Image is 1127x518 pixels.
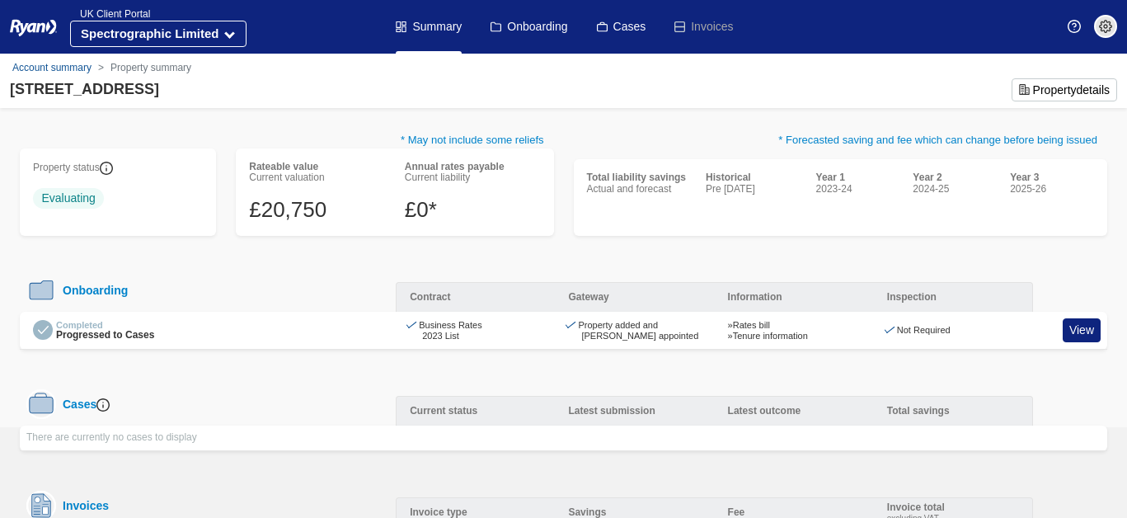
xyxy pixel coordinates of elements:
[816,184,900,195] div: 2023-24
[56,499,109,512] div: Invoices
[816,172,900,184] div: Year 1
[887,502,945,514] div: Invoice total
[1010,172,1094,184] div: Year 3
[70,21,247,47] button: Spectrographic Limited
[409,320,542,341] div: Business Rates 2023 List
[715,282,874,312] div: Information
[706,184,803,195] div: Pre [DATE]
[20,132,554,148] p: * May not include some reliefs
[405,162,541,173] div: Annual rates payable
[555,282,714,312] div: Gateway
[405,172,541,184] div: Current liability
[874,282,1033,312] div: Inspection
[555,396,714,426] div: Latest submission
[10,78,159,101] div: [STREET_ADDRESS]
[874,396,1033,426] div: Total savings
[81,26,219,40] strong: Spectrographic Limited
[56,398,110,412] div: Cases
[568,320,701,341] div: Property added and [PERSON_NAME] appointed
[1099,20,1112,33] img: settings
[887,325,1020,336] div: Not Required
[1063,318,1101,342] a: View
[587,172,686,184] div: Total liability savings
[728,331,861,341] div: » Tenure information
[715,396,874,426] div: Latest outcome
[396,282,555,312] div: Contract
[92,60,191,75] li: Property summary
[728,320,861,331] div: » Rates bill
[1012,78,1117,101] button: Propertydetails
[706,172,803,184] div: Historical
[249,162,385,173] div: Rateable value
[70,8,150,20] span: UK Client Portal
[913,184,997,195] div: 2024-25
[574,132,1108,159] p: * Forecasted saving and fee which can change before being issued
[249,197,385,223] div: £20,750
[33,188,104,209] span: Evaluating
[26,431,197,443] span: There are currently no cases to display
[56,320,154,331] div: Completed
[56,329,154,341] span: Progressed to Cases
[1010,184,1094,195] div: 2025-26
[396,396,555,426] div: Current status
[12,62,92,73] a: Account summary
[587,184,686,195] div: Actual and forecast
[33,162,203,175] div: Property status
[249,172,385,184] div: Current valuation
[1068,20,1081,33] img: Help
[913,172,997,184] div: Year 2
[56,284,128,297] div: Onboarding
[1033,83,1077,97] span: Property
